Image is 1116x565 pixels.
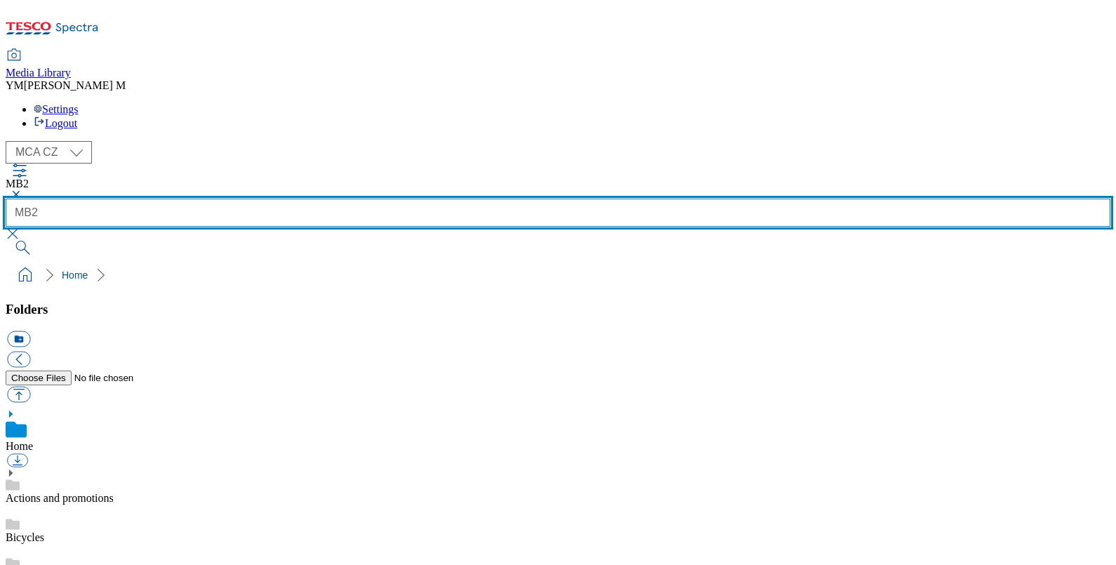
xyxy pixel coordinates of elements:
[6,79,24,91] span: YM
[6,178,29,190] span: MB2
[6,492,114,504] a: Actions and promotions
[6,302,1110,317] h3: Folders
[24,79,126,91] span: [PERSON_NAME] M
[6,262,1110,288] nav: breadcrumb
[34,103,79,115] a: Settings
[14,264,36,286] a: home
[6,531,44,543] a: Bicycles
[6,440,33,452] a: Home
[62,270,88,281] a: Home
[34,117,77,129] a: Logout
[6,67,71,79] span: Media Library
[6,50,71,79] a: Media Library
